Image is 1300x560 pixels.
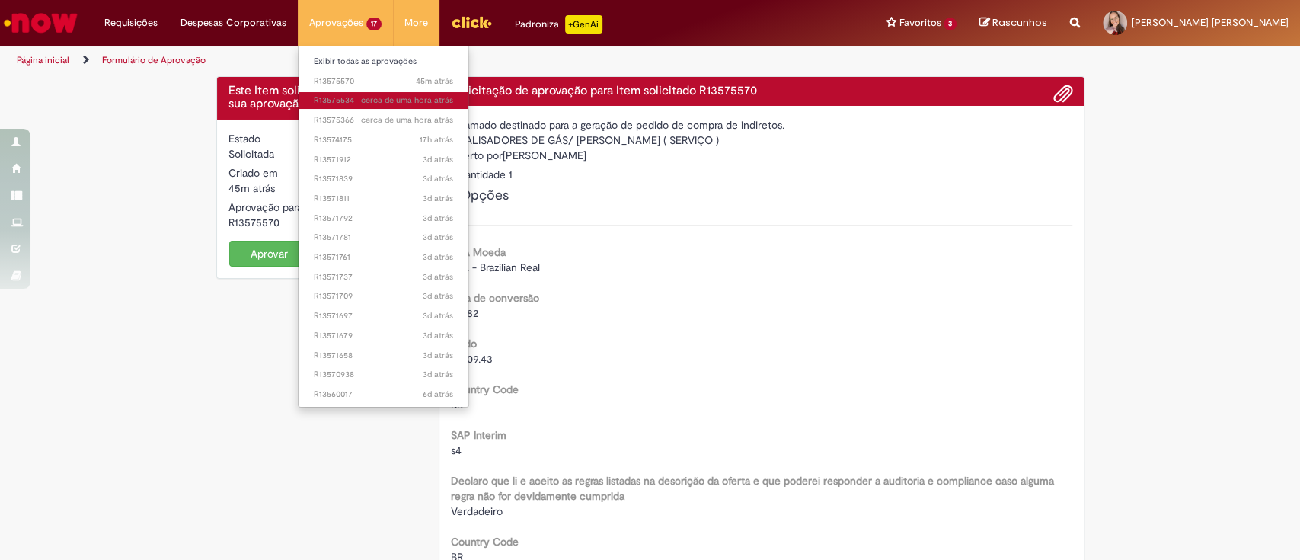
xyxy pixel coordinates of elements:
span: [PERSON_NAME] [PERSON_NAME] [1132,16,1289,29]
span: 3d atrás [423,193,453,204]
span: Rascunhos [992,15,1047,30]
span: Favoritos [899,15,941,30]
label: Aprovação para [228,200,302,215]
span: 3d atrás [423,290,453,302]
a: Aberto R13571761 : [299,249,468,266]
span: 45m atrás [416,75,453,87]
span: Aprovações [309,15,363,30]
time: 26/09/2025 16:43:31 [423,290,453,302]
a: Aberto R13571709 : [299,288,468,305]
span: 10609.43 [451,352,493,366]
span: R13571839 [314,173,453,185]
label: Estado [228,131,260,146]
span: 3d atrás [423,154,453,165]
span: 3d atrás [423,271,453,283]
div: Padroniza [515,15,602,34]
span: R13574175 [314,134,453,146]
b: Country Code [451,535,519,549]
a: Aberto R13575366 : [299,112,468,129]
span: R13575534 [314,94,453,107]
div: R13575570 [228,215,404,230]
span: 3d atrás [423,350,453,361]
span: cerca de uma hora atrás [361,94,453,106]
span: 17 [366,18,382,30]
span: R13575570 [314,75,453,88]
h4: Solicitação de aprovação para Item solicitado R13575570 [451,85,1072,98]
span: 3d atrás [423,251,453,263]
b: SAP Interim [451,428,506,442]
span: Verdadeiro [451,504,503,518]
ul: Aprovações [298,46,469,408]
time: 29/09/2025 10:08:43 [416,75,453,87]
a: Aberto R13575534 : [299,92,468,109]
time: 26/09/2025 17:06:50 [423,154,453,165]
b: RPA Moeda [451,245,506,259]
b: taxa de conversão [451,291,539,305]
b: Country Code [451,382,519,396]
img: ServiceNow [2,8,80,38]
time: 26/09/2025 16:35:14 [423,350,453,361]
b: Declaro que li e aceito as regras listadas na descrição da oferta e que poderei responder a audit... [451,474,1054,503]
span: 17h atrás [420,134,453,146]
span: R13560017 [314,389,453,401]
span: R13570938 [314,369,453,381]
ul: Trilhas de página [11,46,855,75]
a: Aberto R13571839 : [299,171,468,187]
span: R13571781 [314,232,453,244]
a: Rascunhos [979,16,1047,30]
span: More [404,15,428,30]
a: Aberto R13570938 : [299,366,468,383]
span: s4 [451,443,462,457]
time: 26/09/2025 16:50:47 [423,232,453,243]
a: Aberto R13571679 : [299,328,468,344]
span: R13571761 [314,251,453,264]
a: Aberto R13571658 : [299,347,468,364]
span: 45m atrás [228,181,275,195]
span: 3d atrás [423,213,453,224]
time: 29/09/2025 10:02:25 [361,94,453,106]
a: Aberto R13571781 : [299,229,468,246]
span: Requisições [104,15,158,30]
span: 3d atrás [423,232,453,243]
span: R13571697 [314,310,453,322]
time: 26/09/2025 16:41:06 [423,310,453,322]
time: 26/09/2025 16:48:32 [423,251,453,263]
a: Exibir todas as aprovações [299,53,468,70]
img: click_logo_yellow_360x200.png [451,11,492,34]
span: 3d atrás [423,173,453,184]
a: Aberto R13571737 : [299,269,468,286]
label: Aberto por [451,148,503,163]
time: 26/09/2025 16:55:21 [423,193,453,204]
span: BRL - Brazilian Real [451,261,540,274]
a: Aberto R13571792 : [299,210,468,227]
div: Chamado destinado para a geração de pedido de compra de indiretos. [451,117,1072,133]
time: 29/09/2025 09:34:25 [361,114,453,126]
a: Aberto R13574175 : [299,132,468,149]
div: [PERSON_NAME] [451,148,1072,167]
div: 29/09/2025 10:08:43 [228,181,404,196]
time: 28/09/2025 18:12:31 [420,134,453,146]
h4: Este Item solicitado requer a sua aprovação [228,85,404,111]
span: R13575366 [314,114,453,126]
span: R13571811 [314,193,453,205]
time: 26/09/2025 16:52:40 [423,213,453,224]
span: 6d atrás [423,389,453,400]
a: Formulário de Aprovação [102,54,206,66]
button: Aprovar [229,241,308,267]
span: R13571912 [314,154,453,166]
time: 26/09/2025 14:49:13 [423,369,453,380]
a: Página inicial [17,54,69,66]
span: R13571658 [314,350,453,362]
div: Solicitada [228,146,404,162]
span: Despesas Corporativas [180,15,286,30]
span: 3d atrás [423,330,453,341]
a: Aberto R13571811 : [299,190,468,207]
a: Aberto R13571697 : [299,308,468,325]
a: Aberto R13560017 : [299,386,468,403]
time: 23/09/2025 15:55:47 [423,389,453,400]
span: 3 [944,18,957,30]
a: Aberto R13571912 : [299,152,468,168]
time: 26/09/2025 16:38:21 [423,330,453,341]
time: 26/09/2025 16:57:51 [423,173,453,184]
span: R13571737 [314,271,453,283]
